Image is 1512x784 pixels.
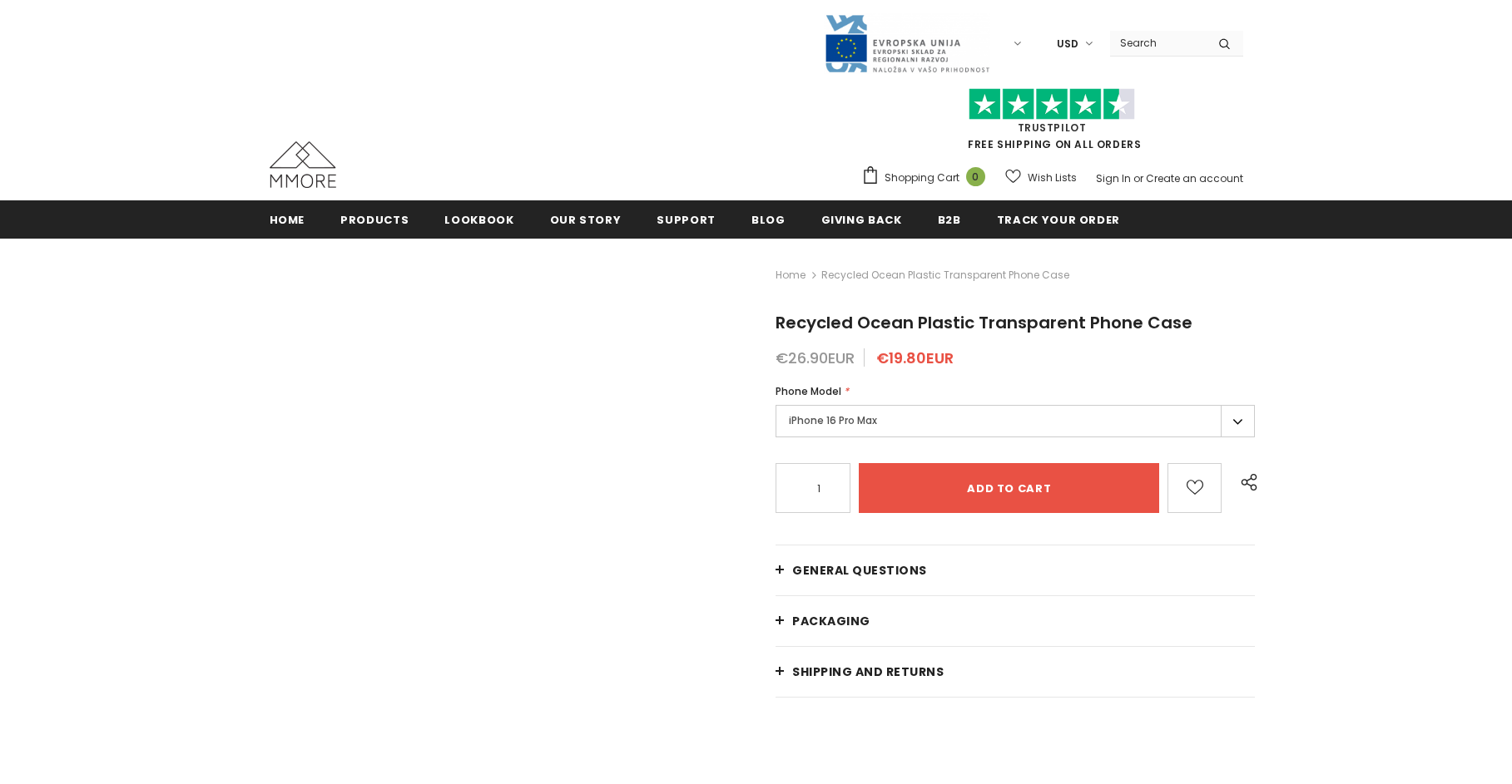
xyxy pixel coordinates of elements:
[938,212,961,228] span: B2B
[821,200,902,238] a: Giving back
[969,88,1135,121] img: Trust Pilot Stars
[1018,121,1087,135] a: Trustpilot
[444,212,513,228] span: Lookbook
[824,36,990,50] a: Javni Razpis
[340,212,409,228] span: Products
[776,311,1192,334] span: Recycled Ocean Plastic Transparent Phone Case
[821,212,902,228] span: Giving back
[444,200,513,238] a: Lookbook
[792,613,870,629] span: PACKAGING
[657,212,716,228] span: support
[270,212,305,228] span: Home
[657,200,716,238] a: support
[876,348,954,368] span: €19.80EUR
[885,170,959,186] span: Shopping Cart
[776,265,806,285] a: Home
[859,463,1159,513] input: Add to cart
[966,167,985,186] span: 0
[776,384,841,398] span: Phone Model
[751,200,786,238] a: Blog
[1005,163,1077,192] a: Wish Lists
[824,13,990,74] img: Javni Razpis
[550,200,622,238] a: Our Story
[776,596,1255,646] a: PACKAGING
[997,212,1120,228] span: Track your order
[1146,171,1243,185] a: Create an account
[1096,171,1131,185] a: Sign In
[1110,31,1206,55] input: Search Site
[821,265,1069,285] span: Recycled Ocean Plastic Transparent Phone Case
[270,141,336,188] img: MMORE Cases
[340,200,409,238] a: Products
[270,200,305,238] a: Home
[776,647,1255,697] a: Shipping and returns
[776,405,1255,437] label: iPhone 16 Pro Max
[751,212,786,228] span: Blog
[776,348,855,368] span: €26.90EUR
[792,663,944,680] span: Shipping and returns
[938,200,961,238] a: B2B
[997,200,1120,238] a: Track your order
[1133,171,1143,185] span: or
[1057,36,1078,52] span: USD
[776,545,1255,595] a: General Questions
[550,212,622,228] span: Our Story
[792,562,927,579] span: General Questions
[1028,170,1077,186] span: Wish Lists
[861,96,1243,151] span: FREE SHIPPING ON ALL ORDERS
[861,165,994,190] a: Shopping Cart 0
